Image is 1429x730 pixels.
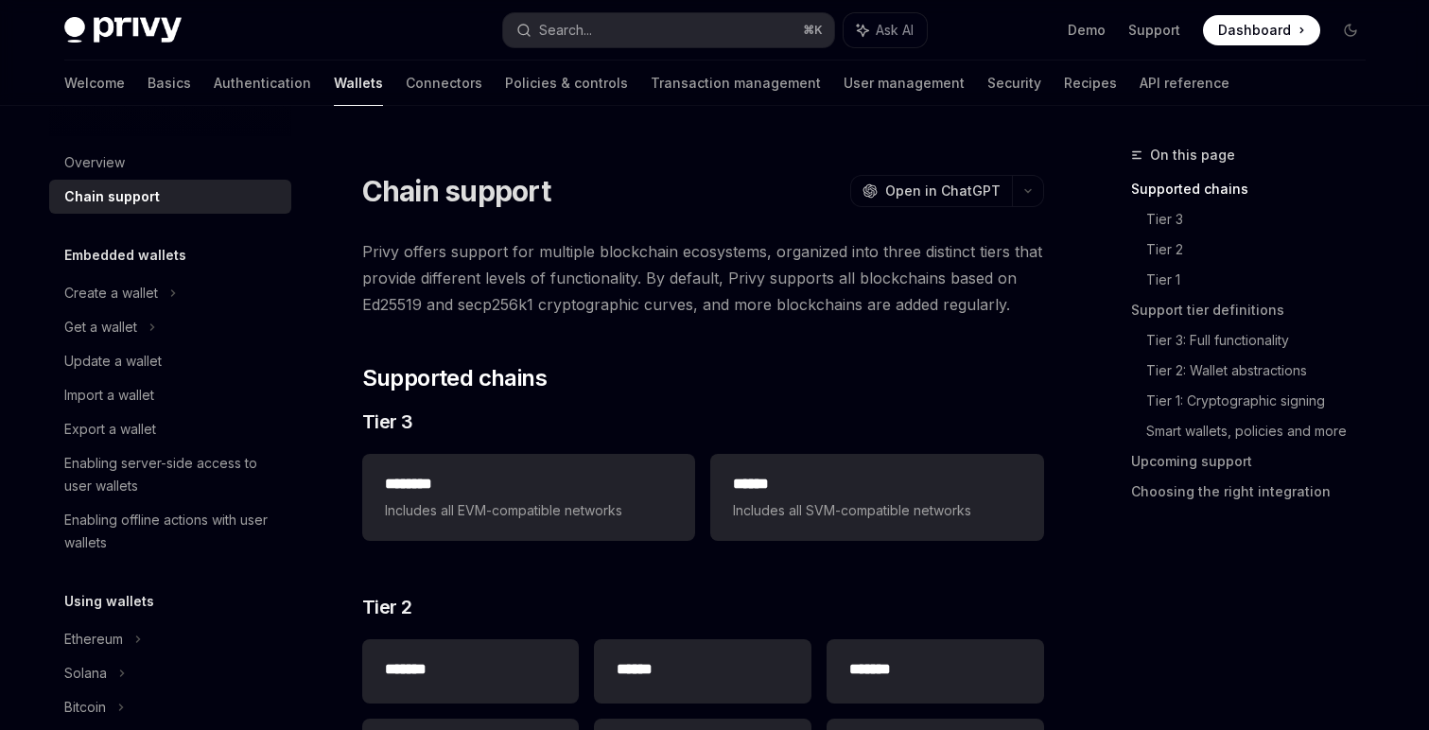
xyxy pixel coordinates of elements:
h5: Embedded wallets [64,244,186,267]
a: User management [844,61,965,106]
a: Supported chains [1131,174,1381,204]
span: On this page [1150,144,1235,166]
a: Import a wallet [49,378,291,412]
button: Toggle dark mode [1335,15,1366,45]
a: Policies & controls [505,61,628,106]
a: Recipes [1064,61,1117,106]
a: **** ***Includes all EVM-compatible networks [362,454,695,541]
div: Search... [539,19,592,42]
div: Chain support [64,185,160,208]
a: Tier 2 [1146,235,1381,265]
a: Authentication [214,61,311,106]
span: Tier 2 [362,594,412,620]
a: Tier 3 [1146,204,1381,235]
a: Tier 2: Wallet abstractions [1146,356,1381,386]
a: Tier 1: Cryptographic signing [1146,386,1381,416]
div: Enabling offline actions with user wallets [64,509,280,554]
a: Tier 1 [1146,265,1381,295]
a: **** *Includes all SVM-compatible networks [710,454,1043,541]
span: Dashboard [1218,21,1291,40]
div: Enabling server-side access to user wallets [64,452,280,497]
span: Includes all EVM-compatible networks [385,499,672,522]
span: Supported chains [362,363,547,393]
div: Create a wallet [64,282,158,304]
a: Demo [1068,21,1106,40]
a: Dashboard [1203,15,1320,45]
a: Update a wallet [49,344,291,378]
button: Open in ChatGPT [850,175,1012,207]
a: Overview [49,146,291,180]
a: Export a wallet [49,412,291,446]
a: Connectors [406,61,482,106]
a: Tier 3: Full functionality [1146,325,1381,356]
div: Update a wallet [64,350,162,373]
span: ⌘ K [803,23,823,38]
a: Upcoming support [1131,446,1381,477]
button: Search...⌘K [503,13,834,47]
a: Support [1128,21,1180,40]
div: Ethereum [64,628,123,651]
h5: Using wallets [64,590,154,613]
img: dark logo [64,17,182,43]
a: Basics [148,61,191,106]
div: Import a wallet [64,384,154,407]
span: Includes all SVM-compatible networks [733,499,1020,522]
span: Privy offers support for multiple blockchain ecosystems, organized into three distinct tiers that... [362,238,1044,318]
div: Export a wallet [64,418,156,441]
a: Enabling offline actions with user wallets [49,503,291,560]
div: Bitcoin [64,696,106,719]
span: Open in ChatGPT [885,182,1001,200]
span: Tier 3 [362,408,413,435]
div: Get a wallet [64,316,137,339]
a: API reference [1140,61,1229,106]
a: Security [987,61,1041,106]
div: Solana [64,662,107,685]
a: Smart wallets, policies and more [1146,416,1381,446]
a: Support tier definitions [1131,295,1381,325]
a: Welcome [64,61,125,106]
a: Enabling server-side access to user wallets [49,446,291,503]
a: Chain support [49,180,291,214]
span: Ask AI [876,21,914,40]
a: Wallets [334,61,383,106]
button: Ask AI [844,13,927,47]
a: Choosing the right integration [1131,477,1381,507]
a: Transaction management [651,61,821,106]
h1: Chain support [362,174,550,208]
div: Overview [64,151,125,174]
